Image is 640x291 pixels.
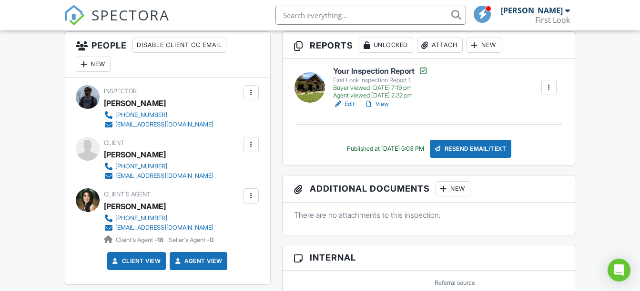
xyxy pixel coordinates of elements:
[275,6,466,25] input: Search everything...
[608,259,630,281] div: Open Intercom Messenger
[115,214,167,222] div: [PHONE_NUMBER]
[157,236,163,243] strong: 18
[169,236,213,243] span: Seller's Agent -
[104,110,213,120] a: [PHONE_NUMBER]
[76,57,111,72] div: New
[467,38,501,53] div: New
[115,172,213,180] div: [EMAIL_ADDRESS][DOMAIN_NAME]
[436,181,470,196] div: New
[417,38,463,53] div: Attach
[359,38,413,53] div: Unlocked
[104,171,213,181] a: [EMAIL_ADDRESS][DOMAIN_NAME]
[173,256,222,266] a: Agent View
[115,121,213,128] div: [EMAIL_ADDRESS][DOMAIN_NAME]
[91,5,170,25] span: SPECTORA
[104,147,166,162] div: [PERSON_NAME]
[104,120,213,129] a: [EMAIL_ADDRESS][DOMAIN_NAME]
[333,66,428,76] h6: Your Inspection Report
[501,6,563,15] div: [PERSON_NAME]
[104,191,151,198] span: Client's Agent
[294,210,564,220] p: There are no attachments to this inspection.
[210,236,213,243] strong: 0
[116,236,165,243] span: Client's Agent -
[333,77,428,84] div: First Look Inspection Report 1
[283,32,576,59] h3: Reports
[364,99,389,109] a: View
[333,99,355,109] a: Edit
[347,145,424,153] div: Published at [DATE] 5:03 PM
[104,223,213,233] a: [EMAIL_ADDRESS][DOMAIN_NAME]
[283,175,576,203] h3: Additional Documents
[104,199,166,213] a: [PERSON_NAME]
[115,163,167,170] div: [PHONE_NUMBER]
[435,279,475,287] label: Referral source
[430,140,512,158] div: Resend Email/Text
[64,5,85,26] img: The Best Home Inspection Software - Spectora
[64,32,270,78] h3: People
[535,15,570,25] div: First Look
[283,245,576,270] h3: Internal
[64,13,170,33] a: SPECTORA
[104,96,166,110] div: [PERSON_NAME]
[111,256,161,266] a: Client View
[115,111,167,119] div: [PHONE_NUMBER]
[104,162,213,171] a: [PHONE_NUMBER]
[115,224,213,232] div: [EMAIL_ADDRESS][DOMAIN_NAME]
[104,213,213,223] a: [PHONE_NUMBER]
[333,84,428,92] div: Buyer viewed [DATE] 7:19 pm
[104,139,124,146] span: Client
[333,92,428,99] div: Agent viewed [DATE] 2:32 pm
[333,66,428,99] a: Your Inspection Report First Look Inspection Report 1 Buyer viewed [DATE] 7:19 pm Agent viewed [D...
[132,38,226,53] div: Disable Client CC Email
[104,87,137,95] span: Inspector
